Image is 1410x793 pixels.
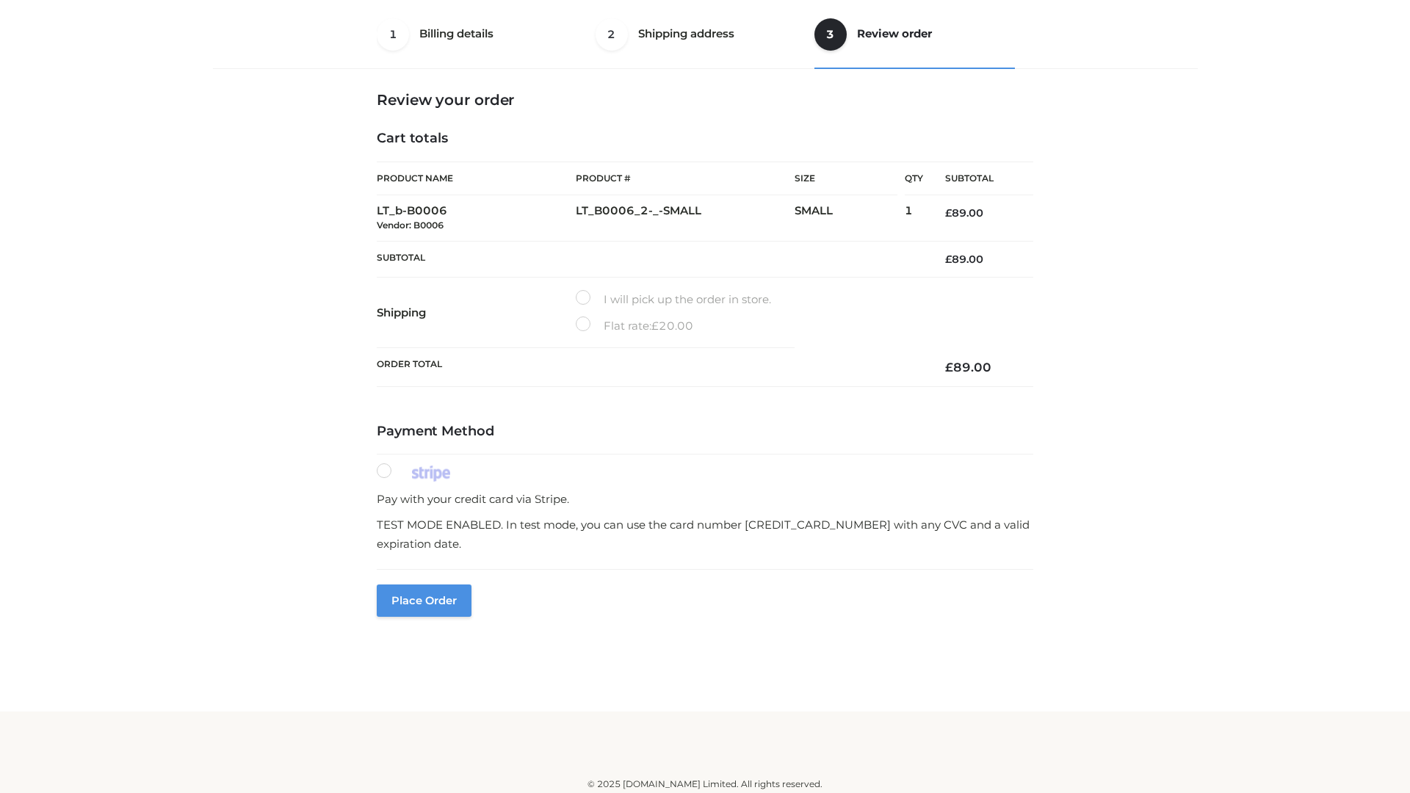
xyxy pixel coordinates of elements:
td: LT_B0006_2-_-SMALL [576,195,795,242]
small: Vendor: B0006 [377,220,444,231]
label: Flat rate: [576,316,693,336]
label: I will pick up the order in store. [576,290,771,309]
span: £ [945,206,952,220]
th: Subtotal [377,241,923,277]
th: Subtotal [923,162,1033,195]
bdi: 89.00 [945,360,991,374]
td: 1 [905,195,923,242]
button: Place order [377,584,471,617]
h3: Review your order [377,91,1033,109]
h4: Cart totals [377,131,1033,147]
th: Qty [905,162,923,195]
th: Product Name [377,162,576,195]
th: Shipping [377,278,576,348]
td: SMALL [795,195,905,242]
h4: Payment Method [377,424,1033,440]
div: © 2025 [DOMAIN_NAME] Limited. All rights reserved. [218,777,1192,792]
span: £ [945,360,953,374]
span: £ [945,253,952,266]
th: Size [795,162,897,195]
bdi: 20.00 [651,319,693,333]
td: LT_b-B0006 [377,195,576,242]
bdi: 89.00 [945,253,983,266]
bdi: 89.00 [945,206,983,220]
span: £ [651,319,659,333]
th: Product # [576,162,795,195]
p: TEST MODE ENABLED. In test mode, you can use the card number [CREDIT_CARD_NUMBER] with any CVC an... [377,515,1033,553]
th: Order Total [377,348,923,387]
p: Pay with your credit card via Stripe. [377,490,1033,509]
